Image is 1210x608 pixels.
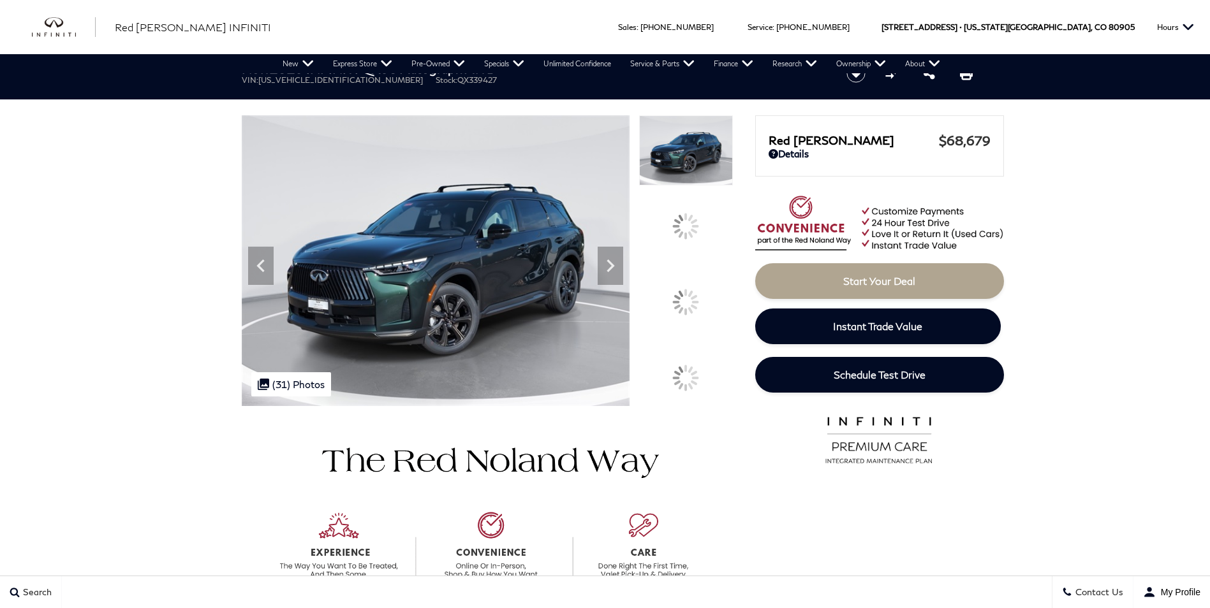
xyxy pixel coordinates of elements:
[323,54,402,73] a: Express Store
[769,133,939,147] span: Red [PERSON_NAME]
[834,368,926,380] span: Schedule Test Drive
[755,263,1004,299] a: Start Your Deal
[1156,587,1200,597] span: My Profile
[882,22,1135,32] a: [STREET_ADDRESS] • [US_STATE][GEOGRAPHIC_DATA], CO 80905
[640,22,714,32] a: [PHONE_NUMBER]
[251,372,331,396] div: (31) Photos
[896,54,950,73] a: About
[639,115,732,185] img: New 2026 2T DEEP EMRLD INFINITI Autograph AWD image 1
[833,320,922,332] span: Instant Trade Value
[827,54,896,73] a: Ownership
[32,17,96,38] img: INFINITI
[20,587,52,598] span: Search
[772,22,774,32] span: :
[883,64,903,83] button: Compare vehicle
[1072,587,1123,598] span: Contact Us
[618,22,637,32] span: Sales
[457,75,497,85] span: QX339427
[755,308,1001,344] a: Instant Trade Value
[769,133,991,148] a: Red [PERSON_NAME] $68,679
[817,414,941,465] img: infinitipremiumcare.png
[843,275,915,287] span: Start Your Deal
[273,54,323,73] a: New
[769,148,991,159] a: Details
[475,54,534,73] a: Specials
[242,75,258,85] span: VIN:
[534,54,621,73] a: Unlimited Confidence
[273,54,950,73] nav: Main Navigation
[939,133,991,148] span: $68,679
[1133,576,1210,608] button: user-profile-menu
[763,54,827,73] a: Research
[637,22,638,32] span: :
[621,54,704,73] a: Service & Parts
[776,22,850,32] a: [PHONE_NUMBER]
[748,22,772,32] span: Service
[402,54,475,73] a: Pre-Owned
[32,17,96,38] a: infiniti
[755,357,1004,393] a: Schedule Test Drive
[258,75,423,85] span: [US_VEHICLE_IDENTIFICATION_NUMBER]
[115,20,271,35] a: Red [PERSON_NAME] INFINITI
[242,115,630,406] img: New 2026 2T DEEP EMRLD INFINITI Autograph AWD image 1
[436,75,457,85] span: Stock:
[115,21,271,33] span: Red [PERSON_NAME] INFINITI
[704,54,763,73] a: Finance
